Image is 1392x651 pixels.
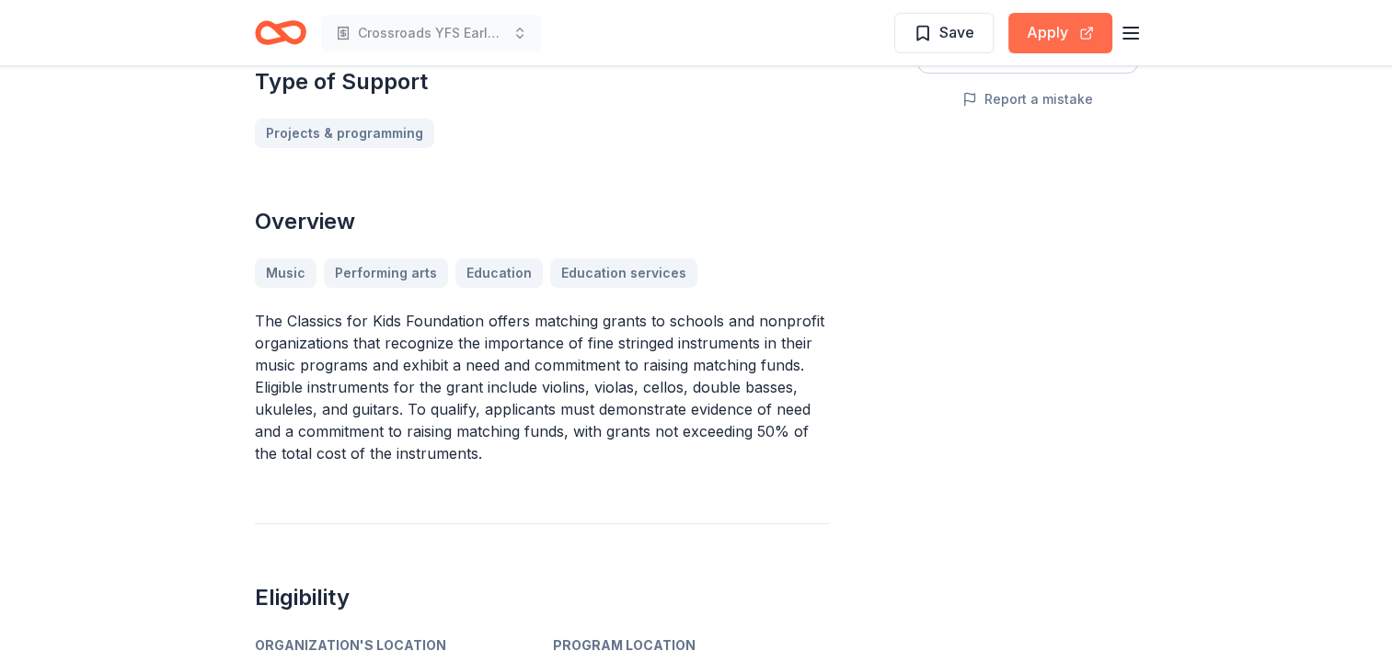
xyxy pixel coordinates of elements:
p: The Classics for Kids Foundation offers matching grants to schools and nonprofit organizations th... [255,310,829,464]
h2: Type of Support [255,67,829,97]
a: Projects & programming [255,119,434,148]
button: Apply [1008,13,1112,53]
h2: Eligibility [255,583,829,612]
button: Crossroads YFS Early Childhood Program [321,15,542,51]
button: Report a mistake [962,88,1093,110]
h2: Overview [255,207,829,236]
span: Crossroads YFS Early Childhood Program [358,22,505,44]
button: Save [894,13,994,53]
span: Save [939,20,974,44]
a: Home [255,11,306,54]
